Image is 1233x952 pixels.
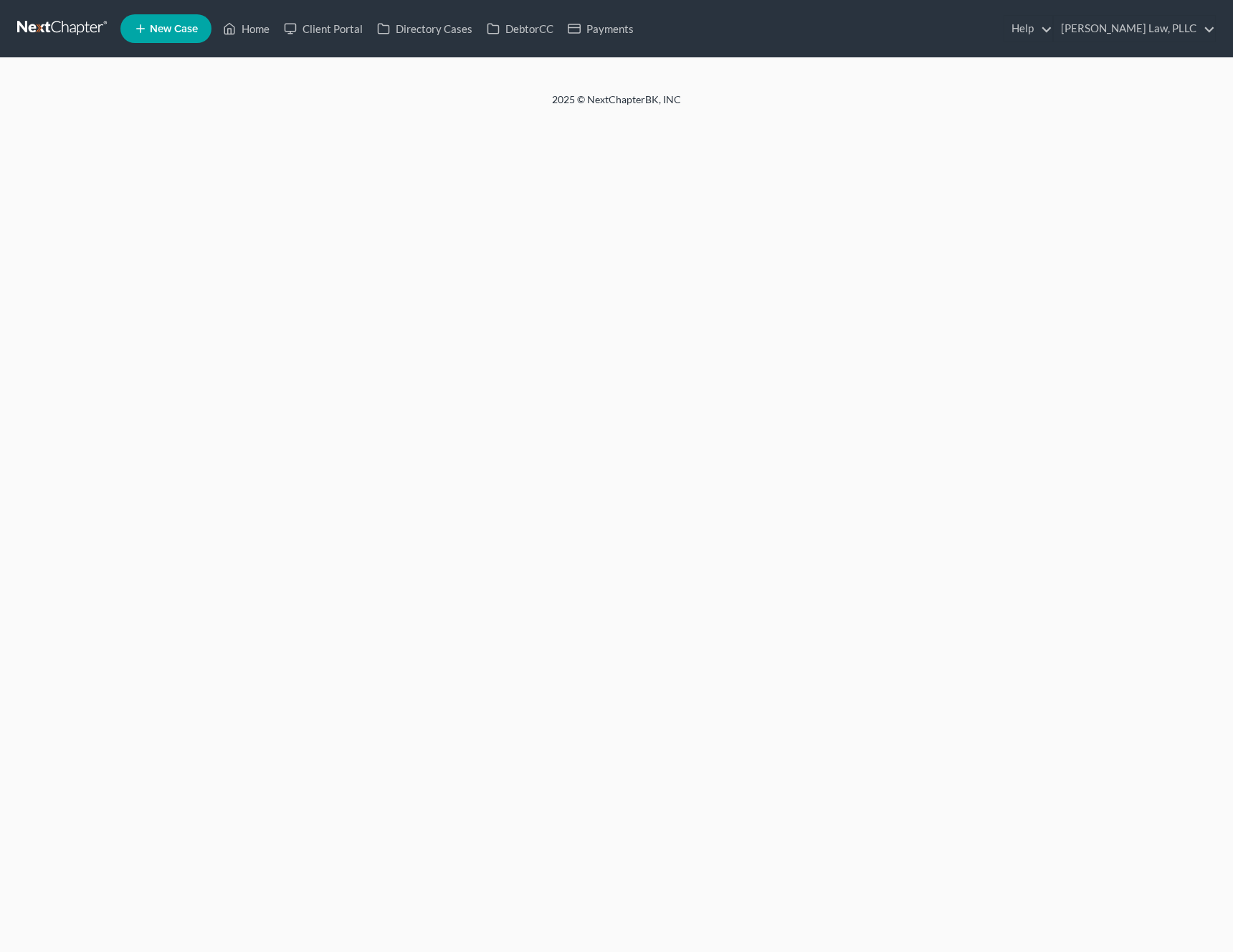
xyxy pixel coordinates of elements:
[277,16,370,42] a: Client Portal
[1004,16,1052,42] a: Help
[561,16,641,42] a: Payments
[480,16,561,42] a: DebtorCC
[370,16,480,42] a: Directory Cases
[1054,16,1215,42] a: [PERSON_NAME] Law, PLLC
[216,16,277,42] a: Home
[120,14,211,43] new-legal-case-button: New Case
[208,92,1025,118] div: 2025 © NextChapterBK, INC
